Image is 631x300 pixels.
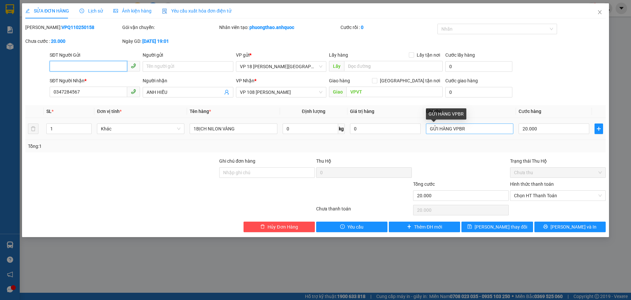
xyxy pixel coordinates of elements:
[244,222,315,232] button: deleteHủy Đơn Hàng
[219,158,255,164] label: Ghi chú đơn hàng
[236,78,254,83] span: VP Nhận
[46,109,52,114] span: SL
[122,38,218,45] div: Ngày GD:
[143,77,233,84] div: Người nhận
[25,9,30,13] span: edit
[25,38,121,45] div: Chưa cước :
[28,143,244,150] div: Tổng: 1
[101,124,180,134] span: Khác
[413,181,435,187] span: Tổng cước
[190,123,277,134] input: VD: Bàn, Ghế
[77,42,86,49] span: DĐ:
[113,8,152,14] span: Ảnh kiện hàng
[77,21,130,29] div: ANH HIẾU
[113,9,118,13] span: picture
[595,123,603,134] button: plus
[475,223,527,231] span: [PERSON_NAME] thay đổi
[346,87,443,97] input: Dọc đường
[329,61,344,71] span: Lấy
[77,6,130,21] div: VP 108 [PERSON_NAME]
[344,61,443,71] input: Dọc đường
[329,78,350,83] span: Giao hàng
[315,205,412,217] div: Chưa thanh toán
[80,8,103,14] span: Lịch sử
[131,63,136,68] span: phone
[190,109,211,114] span: Tên hàng
[407,224,411,230] span: plus
[316,222,387,232] button: exclamation-circleYêu cầu
[414,51,443,59] span: Lấy tận nơi
[591,3,609,22] button: Close
[28,123,38,134] button: delete
[219,167,315,178] input: Ghi chú đơn hàng
[467,224,472,230] span: save
[461,222,533,232] button: save[PERSON_NAME] thay đổi
[77,29,130,39] div: 0347284567
[350,109,374,114] span: Giá trị hàng
[414,223,442,231] span: Thêm ĐH mới
[97,109,122,114] span: Đơn vị tính
[142,39,169,44] b: [DATE] 19:01
[445,52,475,58] label: Cước lấy hàng
[445,61,512,72] input: Cước lấy hàng
[510,157,606,165] div: Trạng thái Thu Hộ
[61,25,94,30] b: VPQ110250158
[329,52,348,58] span: Lấy hàng
[162,8,231,14] span: Yêu cầu xuất hóa đơn điện tử
[543,224,548,230] span: printer
[597,10,602,15] span: close
[240,62,322,71] span: VP 18 Nguyễn Thái Bình - Quận 1
[25,8,69,14] span: SỬA ĐƠN HÀNG
[514,191,602,201] span: Chọn HT Thanh Toán
[426,123,513,134] input: Ghi Chú
[80,9,84,13] span: clock-circle
[445,87,512,97] input: Cước giao hàng
[260,224,265,230] span: delete
[6,6,16,13] span: Gửi:
[338,123,345,134] span: kg
[240,87,322,97] span: VP 108 Lê Hồng Phong - Vũng Tàu
[131,89,136,94] span: phone
[219,24,339,31] div: Nhân viên tạo:
[389,222,460,232] button: plusThêm ĐH mới
[347,223,363,231] span: Yêu cầu
[340,224,345,230] span: exclamation-circle
[514,168,602,177] span: Chưa thu
[86,39,111,50] span: VPVT
[550,223,596,231] span: [PERSON_NAME] và In
[445,78,478,83] label: Cước giao hàng
[162,9,167,14] img: icon
[25,24,121,31] div: [PERSON_NAME]:
[534,222,606,232] button: printer[PERSON_NAME] và In
[224,90,229,95] span: user-add
[510,181,554,187] label: Hình thức thanh toán
[122,24,218,31] div: Gói vận chuyển:
[340,24,436,31] div: Cước rồi :
[77,6,93,13] span: Nhận:
[329,87,346,97] span: Giao
[50,51,140,59] div: SĐT Người Gửi
[249,25,294,30] b: phuongthao.anhquoc
[51,39,65,44] b: 20.000
[377,77,443,84] span: [GEOGRAPHIC_DATA] tận nơi
[302,109,325,114] span: Định lượng
[423,105,516,118] th: Ghi chú
[519,109,541,114] span: Cước hàng
[426,108,466,120] div: GỬI HÀNG VPBR
[236,51,326,59] div: VP gửi
[50,77,140,84] div: SĐT Người Nhận
[316,158,331,164] span: Thu Hộ
[595,126,603,131] span: plus
[143,51,233,59] div: Người gửi
[6,6,72,45] div: VP 18 [PERSON_NAME][GEOGRAPHIC_DATA] - [GEOGRAPHIC_DATA]
[268,223,298,231] span: Hủy Đơn Hàng
[361,25,363,30] b: 0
